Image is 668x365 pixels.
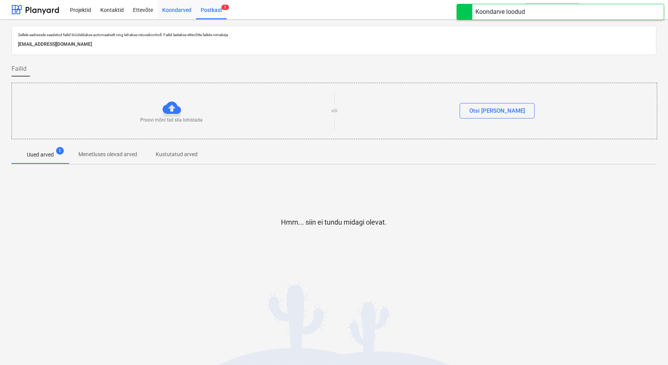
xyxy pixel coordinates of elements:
[331,108,337,114] p: või
[27,151,54,159] p: Uued arved
[221,5,229,10] span: 1
[156,150,198,158] p: Kustutatud arved
[12,64,27,73] span: Failid
[78,150,137,158] p: Menetluses olevad arved
[18,32,650,37] p: Sellele aadressile saadetud failid töödeldakse automaatselt ning tehakse viirusekontroll. Failid ...
[18,40,650,48] p: [EMAIL_ADDRESS][DOMAIN_NAME]
[281,218,387,227] p: Hmm... siin ei tundu midagi olevat.
[630,328,668,365] iframe: Chat Widget
[12,83,657,139] div: Proovi mõni fail siia lohistadavõiOtsi [PERSON_NAME]
[475,7,525,17] div: Koondarve loodud
[56,147,64,155] span: 1
[460,103,535,118] button: Otsi [PERSON_NAME]
[469,106,525,116] div: Otsi [PERSON_NAME]
[141,117,203,123] p: Proovi mõni fail siia lohistada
